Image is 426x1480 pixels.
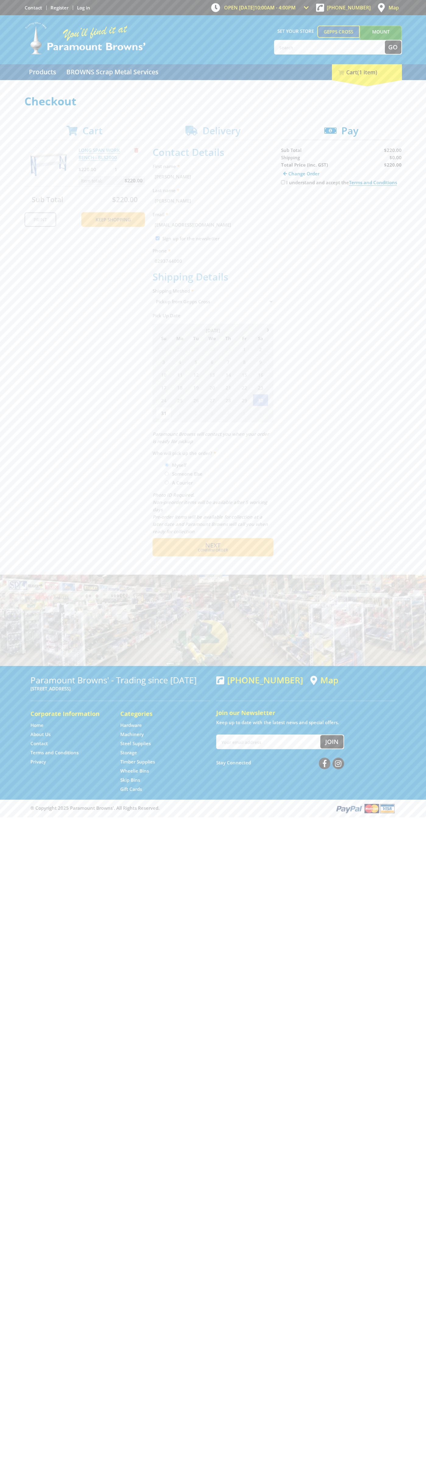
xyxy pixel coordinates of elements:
a: Go to the About Us page [30,731,51,738]
h3: Paramount Browns' - Trading since [DATE] [30,675,210,685]
a: Go to the Timber Supplies page [120,759,155,765]
a: Go to the Hardware page [120,722,142,728]
span: Pay [341,124,358,137]
input: Search [275,41,385,54]
input: Your email address [217,735,320,749]
div: Stay Connected [216,755,344,770]
div: Cart [332,64,402,80]
span: $0.00 [389,154,402,160]
a: Go to the Gift Cards page [120,786,142,792]
img: PayPal, Mastercard, Visa accepted [335,803,396,814]
span: 10:00am - 4:00pm [255,4,296,11]
span: Sub Total [281,147,301,153]
div: ® Copyright 2025 Paramount Browns'. All Rights Reserved. [24,803,402,814]
a: View a map of Gepps Cross location [310,675,338,685]
p: Keep up to date with the latest news and special offers. [216,719,396,726]
a: Go to the Products page [24,64,61,80]
strong: $220.00 [384,162,402,168]
a: Go to the Contact page [25,5,42,11]
span: OPEN [DATE] [224,4,296,11]
strong: Total Price (inc. GST) [281,162,328,168]
a: Go to the Contact page [30,740,48,747]
a: Go to the Storage page [120,749,137,756]
h5: Categories [120,710,198,718]
a: Go to the Machinery page [120,731,144,738]
span: Shipping [281,154,300,160]
button: Join [320,735,343,749]
a: Go to the Home page [30,722,44,728]
span: Change Order [288,171,319,177]
button: Go [385,41,401,54]
a: Go to the BROWNS Scrap Metal Services page [62,64,163,80]
input: Please accept the terms and conditions. [281,180,285,184]
div: [PHONE_NUMBER] [216,675,303,685]
span: $220.00 [384,147,402,153]
a: Gepps Cross [317,26,360,38]
p: [STREET_ADDRESS] [30,685,210,692]
a: Go to the Terms and Conditions page [30,749,79,756]
a: Go to the Skip Bins page [120,777,140,783]
h1: Checkout [24,95,402,107]
span: Set your store [274,26,318,37]
h5: Join our Newsletter [216,709,396,717]
a: Go to the Steel Supplies page [120,740,151,747]
label: I understand and accept the [286,179,397,186]
a: Go to the registration page [51,5,69,11]
img: Paramount Browns' [24,21,146,55]
a: Go to the Privacy page [30,759,46,765]
a: Mount [PERSON_NAME] [360,26,402,49]
a: Log in [77,5,90,11]
span: (1 item) [357,69,377,76]
h5: Corporate Information [30,710,108,718]
a: Change Order [281,168,322,179]
a: Go to the Wheelie Bins page [120,768,149,774]
a: Terms and Conditions [349,179,397,186]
